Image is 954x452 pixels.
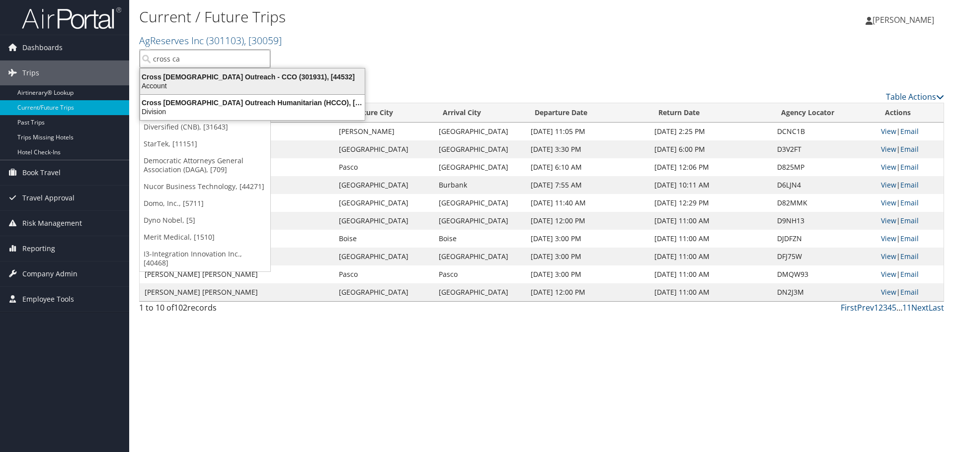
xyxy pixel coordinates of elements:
[434,283,526,301] td: [GEOGRAPHIC_DATA]
[526,103,649,123] th: Departure Date: activate to sort column descending
[334,230,434,248] td: Boise
[900,162,919,172] a: Email
[334,265,434,283] td: Pasco
[140,229,270,246] a: Merit Medical, [1510]
[886,91,944,102] a: Table Actions
[841,302,857,313] a: First
[900,234,919,243] a: Email
[900,144,919,154] a: Email
[881,287,896,297] a: View
[772,123,876,140] td: DCNC1B
[244,34,282,47] span: , [ 30059 ]
[206,34,244,47] span: ( 301103 )
[434,248,526,265] td: [GEOGRAPHIC_DATA]
[434,212,526,230] td: [GEOGRAPHIC_DATA]
[22,236,55,261] span: Reporting
[649,140,772,158] td: [DATE] 6:00 PM
[900,180,919,190] a: Email
[876,248,944,265] td: |
[140,135,270,152] a: StarTek, [11151]
[900,269,919,279] a: Email
[772,103,876,123] th: Agency Locator: activate to sort column ascending
[139,302,329,319] div: 1 to 10 of records
[334,158,434,176] td: Pasco
[649,158,772,176] td: [DATE] 12:06 PM
[900,252,919,261] a: Email
[929,302,944,313] a: Last
[434,265,526,283] td: Pasco
[900,127,919,136] a: Email
[140,246,270,271] a: I3-Integration Innovation Inc., [40468]
[139,6,676,27] h1: Current / Future Trips
[649,212,772,230] td: [DATE] 11:00 AM
[334,140,434,158] td: [GEOGRAPHIC_DATA]
[900,287,919,297] a: Email
[139,34,282,47] a: AgReserves Inc
[334,283,434,301] td: [GEOGRAPHIC_DATA]
[22,6,121,30] img: airportal-logo.png
[134,107,371,116] div: Division
[140,110,270,135] a: Cherokee Nation Businesses Diversified (CNB), [31643]
[434,123,526,140] td: [GEOGRAPHIC_DATA]
[892,302,896,313] a: 5
[526,265,649,283] td: [DATE] 3:00 PM
[526,176,649,194] td: [DATE] 7:55 AM
[434,194,526,212] td: [GEOGRAPHIC_DATA]
[772,248,876,265] td: DFJ75W
[649,176,772,194] td: [DATE] 10:11 AM
[881,127,896,136] a: View
[174,302,187,313] span: 102
[434,140,526,158] td: [GEOGRAPHIC_DATA]
[876,158,944,176] td: |
[140,195,270,212] a: Domo, Inc., [5711]
[22,35,63,60] span: Dashboards
[334,194,434,212] td: [GEOGRAPHIC_DATA]
[772,158,876,176] td: D825MP
[434,103,526,123] th: Arrival City: activate to sort column ascending
[134,72,371,81] div: Cross [DEMOGRAPHIC_DATA] Outreach - CCO (301931), [44532]
[883,302,887,313] a: 3
[881,144,896,154] a: View
[649,194,772,212] td: [DATE] 12:29 PM
[649,248,772,265] td: [DATE] 11:00 AM
[140,178,270,195] a: Nucor Business Technology, [44271]
[881,269,896,279] a: View
[772,194,876,212] td: D82MMK
[334,103,434,123] th: Departure City: activate to sort column ascending
[22,261,78,286] span: Company Admin
[526,283,649,301] td: [DATE] 12:00 PM
[526,140,649,158] td: [DATE] 3:30 PM
[876,265,944,283] td: |
[22,61,39,85] span: Trips
[434,158,526,176] td: [GEOGRAPHIC_DATA]
[140,283,334,301] td: [PERSON_NAME] [PERSON_NAME]
[140,152,270,178] a: Democratic Attorneys General Association (DAGA), [709]
[649,265,772,283] td: [DATE] 11:00 AM
[874,302,878,313] a: 1
[876,176,944,194] td: |
[22,211,82,236] span: Risk Management
[140,212,270,229] a: Dyno Nobel, [5]
[22,287,74,312] span: Employee Tools
[22,186,75,210] span: Travel Approval
[334,176,434,194] td: [GEOGRAPHIC_DATA]
[876,212,944,230] td: |
[526,230,649,248] td: [DATE] 3:00 PM
[134,98,371,107] div: Cross [DEMOGRAPHIC_DATA] Outreach Humanitarian (HCCO), [44716]
[334,248,434,265] td: [GEOGRAPHIC_DATA]
[876,103,944,123] th: Actions
[902,302,911,313] a: 11
[649,283,772,301] td: [DATE] 11:00 AM
[139,52,676,65] p: Filter:
[772,140,876,158] td: D3V2FT
[881,198,896,207] a: View
[876,140,944,158] td: |
[526,212,649,230] td: [DATE] 12:00 PM
[649,103,772,123] th: Return Date: activate to sort column ascending
[334,212,434,230] td: [GEOGRAPHIC_DATA]
[887,302,892,313] a: 4
[772,230,876,248] td: DJDFZN
[896,302,902,313] span: …
[772,283,876,301] td: DN2J3M
[881,234,896,243] a: View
